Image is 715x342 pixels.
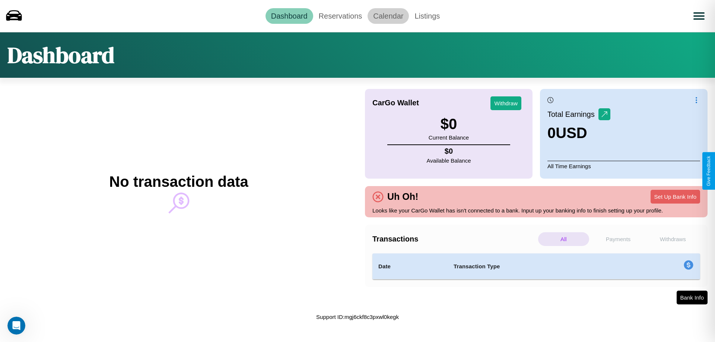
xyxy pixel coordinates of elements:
a: Listings [409,8,445,24]
h4: Uh Oh! [384,191,422,202]
h4: Transaction Type [454,262,623,271]
a: Dashboard [266,8,313,24]
h4: Transactions [372,235,536,243]
h1: Dashboard [7,40,114,70]
a: Reservations [313,8,368,24]
h3: 0 USD [547,125,610,141]
a: Calendar [368,8,409,24]
p: All [538,232,589,246]
h4: CarGo Wallet [372,99,419,107]
h4: $ 0 [427,147,471,156]
iframe: Intercom live chat [7,317,25,335]
div: Give Feedback [706,156,711,186]
p: Total Earnings [547,108,598,121]
button: Set Up Bank Info [651,190,700,204]
h2: No transaction data [109,173,248,190]
p: Available Balance [427,156,471,166]
button: Bank Info [677,291,708,304]
table: simple table [372,253,700,279]
p: Looks like your CarGo Wallet has isn't connected to a bank. Input up your banking info to finish ... [372,205,700,215]
h3: $ 0 [429,116,469,132]
h4: Date [378,262,442,271]
button: Open menu [689,6,709,26]
p: Support ID: mgj6ckf8c3pxwl0kegk [316,312,399,322]
button: Withdraw [490,96,521,110]
p: Payments [593,232,644,246]
p: Withdraws [647,232,698,246]
p: Current Balance [429,132,469,143]
p: All Time Earnings [547,161,700,171]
